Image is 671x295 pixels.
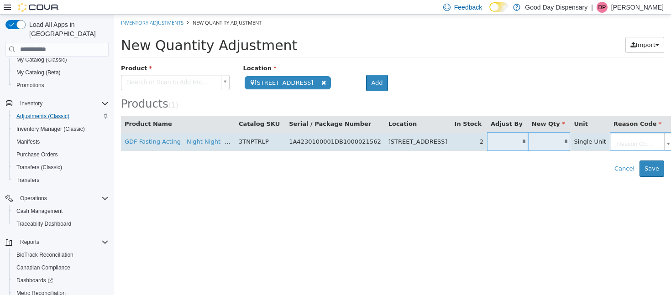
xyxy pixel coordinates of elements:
a: My Catalog (Beta) [13,67,64,78]
button: Adjust By [377,105,410,114]
span: Dashboards [16,277,53,284]
span: My Catalog (Beta) [13,67,109,78]
a: Canadian Compliance [13,262,74,273]
button: Cash Management [9,205,112,217]
button: Import [511,22,550,39]
span: Manifests [13,136,109,147]
a: Cash Management [13,206,66,217]
span: Transfers [16,176,39,184]
span: Feedback [454,3,482,12]
span: Inventory [20,100,42,107]
button: Promotions [9,79,112,92]
span: Transfers [13,175,109,186]
a: Dashboards [13,275,57,286]
span: Import [522,27,541,34]
span: Products [7,83,54,96]
span: Search or Scan to Add Product [7,61,103,75]
input: Dark Mode [489,2,508,12]
span: New Qty [418,106,451,113]
p: | [591,2,593,13]
button: In Stock [341,105,369,114]
button: BioTrack Reconciliation [9,248,112,261]
span: Reports [20,238,39,246]
span: Reports [16,237,109,248]
button: Product Name [10,105,60,114]
span: [STREET_ADDRESS] [131,62,217,75]
span: 1 [57,87,62,95]
button: Operations [16,193,51,204]
a: Promotions [13,80,48,91]
button: Cancel [495,146,525,162]
button: Adjustments (Classic) [9,110,112,123]
a: Traceabilty Dashboard [13,218,75,229]
button: Reports [2,236,112,248]
button: Unit [460,105,475,114]
span: Promotions [16,82,44,89]
button: Canadian Compliance [9,261,112,274]
span: My Catalog (Classic) [13,54,109,65]
span: Single Unit [460,124,492,130]
a: Search or Scan to Add Product [7,60,115,76]
button: Manifests [9,135,112,148]
a: GDF Fasting Acting - Night Night - 40mg [10,124,129,130]
span: Location [129,50,163,57]
span: Promotions [13,80,109,91]
button: Catalog SKU [125,105,168,114]
small: ( ) [54,87,64,95]
span: Cash Management [16,207,63,215]
span: Adjustments (Classic) [16,113,69,120]
span: Operations [20,195,47,202]
a: Adjustments (Classic) [13,111,73,122]
button: Inventory [2,97,112,110]
button: My Catalog (Classic) [9,53,112,66]
a: My Catalog (Classic) [13,54,71,65]
button: My Catalog (Beta) [9,66,112,79]
span: BioTrack Reconciliation [13,249,109,260]
button: Inventory Manager (Classic) [9,123,112,135]
a: Inventory Adjustments [7,5,69,11]
span: Canadian Compliance [13,262,109,273]
td: 2 [337,118,373,136]
span: Reason Code [499,106,547,113]
span: Adjustments (Classic) [13,111,109,122]
button: Serial / Package Number [175,105,259,114]
span: Canadian Compliance [16,264,70,271]
a: Transfers [13,175,43,186]
button: Inventory [16,98,46,109]
span: Transfers (Classic) [13,162,109,173]
button: Reports [16,237,43,248]
button: Operations [2,192,112,205]
p: Good Day Dispensary [525,2,587,13]
a: Inventory Manager (Classic) [13,124,89,135]
span: Inventory [16,98,109,109]
p: [PERSON_NAME] [611,2,664,13]
span: Operations [16,193,109,204]
button: Transfers [9,174,112,186]
span: DP [598,2,606,13]
button: Purchase Orders [9,148,112,161]
span: Purchase Orders [16,151,58,158]
td: 1A4230100001DB1000021562 [171,118,271,136]
span: New Quantity Adjustment [79,5,147,11]
button: Add [252,60,273,77]
img: Cova [18,3,59,12]
span: My Catalog (Beta) [16,69,61,76]
span: Cash Management [13,206,109,217]
span: Manifests [16,138,40,145]
span: My Catalog (Classic) [16,56,67,63]
span: [STREET_ADDRESS] [274,124,333,130]
span: Load All Apps in [GEOGRAPHIC_DATA] [26,20,109,38]
button: Save [525,146,550,162]
button: Transfers (Classic) [9,161,112,174]
a: BioTrack Reconciliation [13,249,77,260]
span: Reason Code... [497,119,546,137]
span: Traceabilty Dashboard [16,220,71,228]
button: Traceabilty Dashboard [9,217,112,230]
span: Inventory Manager (Classic) [16,125,85,133]
span: Inventory Manager (Classic) [13,124,109,135]
a: Reason Code... [497,119,558,136]
span: Purchase Orders [13,149,109,160]
a: Purchase Orders [13,149,62,160]
span: BioTrack Reconciliation [16,251,73,259]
